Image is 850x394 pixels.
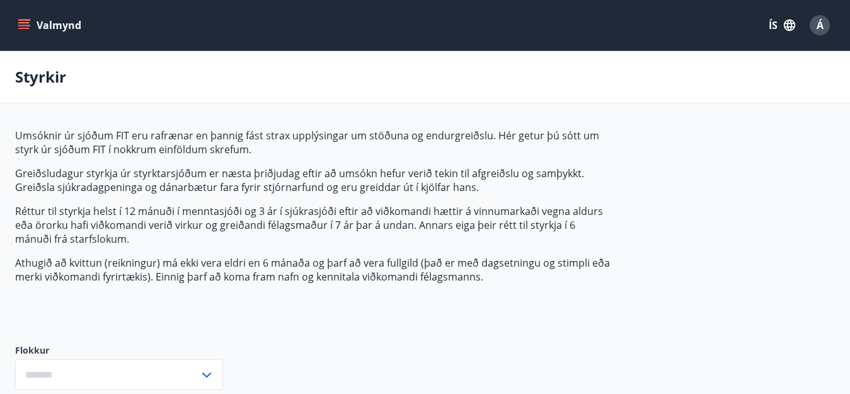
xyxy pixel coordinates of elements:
[15,14,86,37] button: menu
[15,166,610,194] p: Greiðsludagur styrkja úr styrktarsjóðum er næsta þriðjudag eftir að umsókn hefur verið tekin til ...
[15,204,610,246] p: Réttur til styrkja helst í 12 mánuði í menntasjóði og 3 ár í sjúkrasjóði eftir að viðkomandi hætt...
[15,66,66,88] p: Styrkir
[15,256,610,284] p: Athugið að kvittun (reikningur) má ekki vera eldri en 6 mánaða og þarf að vera fullgild (það er m...
[817,18,824,32] span: Á
[805,10,835,40] button: Á
[15,129,610,156] p: Umsóknir úr sjóðum FIT eru rafrænar en þannig fást strax upplýsingar um stöðuna og endurgreiðslu....
[762,14,802,37] button: ÍS
[15,344,223,357] label: Flokkur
